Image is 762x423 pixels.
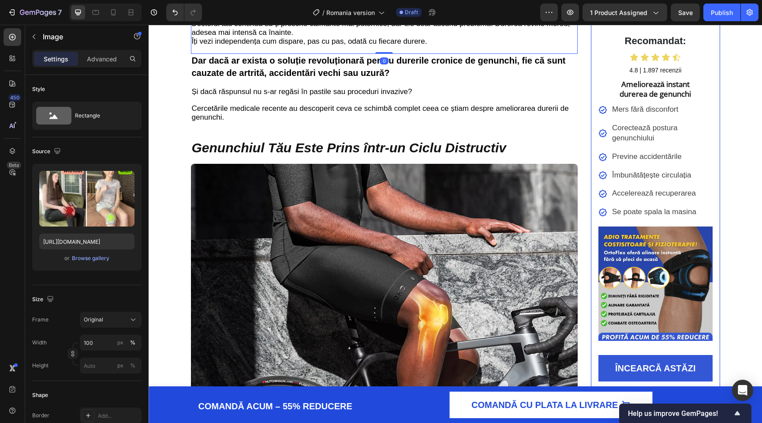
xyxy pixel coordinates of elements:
[80,335,142,351] input: px%
[32,316,49,324] label: Frame
[149,25,762,423] iframe: To enrich screen reader interactions, please activate Accessibility in Grammarly extension settings
[98,412,139,420] div: Add...
[628,409,732,418] span: Help us improve GemPages!
[463,99,529,118] span: Corectează postura genunchiului
[463,146,543,155] span: Îmbunătățește circulația
[405,8,418,16] span: Draft
[43,79,420,97] span: Cercetările medicale recente au descoperit ceva ce schimbă complet ceea ce știam despre ameliorar...
[84,316,103,324] span: Original
[71,254,110,263] button: Browse gallery
[628,408,743,419] button: Show survey - Help us improve GemPages!
[8,94,21,101] div: 450
[583,4,667,21] button: 1 product assigned
[323,372,469,388] div: COMANDĂ CU PLATA LA LIVRARE
[39,234,134,249] input: https://example.com/image.jpg
[463,80,530,89] span: Mers fără disconfort
[58,7,62,18] p: 7
[117,362,123,370] div: px
[476,11,538,22] strong: Recomandat:
[80,312,142,328] button: Original
[326,8,375,17] span: Romania version
[80,358,142,374] input: px%
[231,33,240,40] div: 0
[127,337,138,348] button: px
[130,362,135,370] div: %
[732,380,753,401] div: Open Intercom Messenger
[678,9,693,16] span: Save
[42,113,430,132] h2: Genunchiul Tău Este Prins într-un Ciclu Distructiv
[72,254,109,262] div: Browse gallery
[32,85,45,93] div: Style
[463,183,548,191] span: Se poate spala la masina
[117,339,123,347] div: px
[42,139,430,381] img: gempages_584585362572051210-76bc1195-1a70-48ca-b86c-60739031027c.png
[32,412,49,419] div: Border
[32,339,47,347] label: Width
[166,4,202,21] div: Undo/Redo
[711,8,733,17] div: Publish
[322,8,325,17] span: /
[130,339,135,347] div: %
[4,4,66,21] button: 7
[127,360,138,371] button: px
[450,202,564,316] img: gempages_584585362572051210-86a5d289-5b2e-4b2b-8a07-df571de1744a.webp
[75,106,129,126] div: Rectangle
[43,63,264,71] span: Și dacă răspunsul nu s-ar regăsi în pastile sau proceduri invazive?
[450,54,564,75] h2: Ameliorează instant durerea de genunchi
[43,12,279,21] span: Îți vezi independența cum dispare, pas cu pas, odată cu fiecare durere.
[463,164,547,173] span: Accelerează recuperarea
[467,336,547,351] strong: ÎNCEARCĂ ASTĂZI
[463,128,533,136] span: Previne accidentările
[43,31,118,42] p: Image
[115,337,126,348] button: %
[43,31,417,53] span: Dar dacă ar exista o soluție revoluționară pentru durerile cronice de genunchi, fie că sunt cauza...
[590,8,647,17] span: 1 product assigned
[32,294,56,306] div: Size
[32,391,48,399] div: Shape
[450,41,564,50] h2: 4.8 | 1.897 recenzii
[32,362,49,370] label: Height
[87,54,117,64] p: Advanced
[703,4,740,21] button: Publish
[32,146,63,158] div: Source
[450,330,564,357] button: <strong>ÎNCEARCĂ ASTĂZI</strong>
[44,54,68,64] p: Settings
[7,162,21,169] div: Beta
[671,4,700,21] button: Save
[64,253,70,264] span: or
[39,171,134,227] img: preview-image
[301,367,504,393] button: COMANDĂ CU PLATA LA LIVRARE
[115,360,126,371] button: %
